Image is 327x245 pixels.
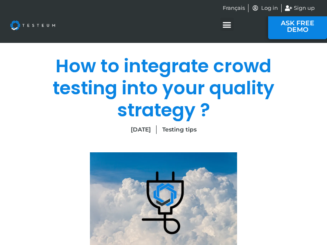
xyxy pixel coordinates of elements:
[285,4,315,12] a: Sign up
[259,4,278,12] span: Log in
[268,14,327,39] a: ASK FREE DEMO
[220,18,234,31] div: Menu Toggle
[223,4,245,12] a: Français
[4,14,61,36] img: Testeum Logo - Application crowdtesting platform
[162,126,197,133] a: Testing tips
[280,20,315,33] span: ASK FREE DEMO
[131,126,151,133] time: [DATE]
[292,4,315,12] span: Sign up
[252,4,278,12] a: Log in
[37,55,290,121] h1: How to integrate crowd testing into your quality strategy ?
[131,125,151,134] a: [DATE]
